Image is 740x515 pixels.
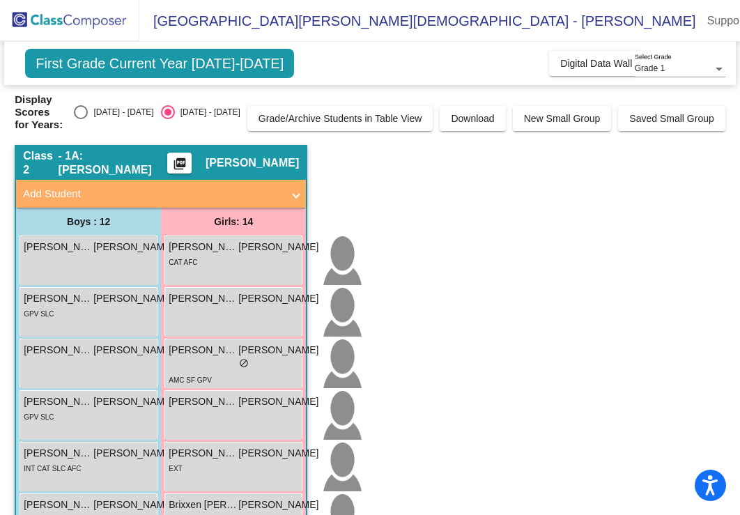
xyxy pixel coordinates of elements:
span: [PERSON_NAME] [93,498,174,512]
span: [PERSON_NAME] [93,343,174,358]
span: [PERSON_NAME] [238,394,318,409]
span: [PERSON_NAME] [238,498,318,512]
span: [PERSON_NAME] [169,240,238,254]
span: [PERSON_NAME] [238,291,318,306]
button: Digital Data Wall [549,51,643,76]
span: [PERSON_NAME] [169,394,238,409]
button: Saved Small Group [618,106,725,131]
mat-icon: picture_as_pdf [171,157,188,176]
span: INT CAT SLC AFC [24,465,81,472]
div: [DATE] - [DATE] [88,106,153,118]
span: [PERSON_NAME] [93,240,174,254]
span: [PERSON_NAME] [93,446,174,461]
span: [PERSON_NAME] [24,240,93,254]
span: [PERSON_NAME] [24,291,93,306]
button: Download [440,106,505,131]
mat-panel-title: Add Student [23,186,282,202]
button: Grade/Archive Students in Table View [247,106,433,131]
span: Download [451,113,494,124]
span: AMC SF GPV [169,376,212,384]
span: [PERSON_NAME] [24,498,93,512]
span: GPV SLC [24,413,54,421]
div: [DATE] - [DATE] [175,106,240,118]
mat-expansion-panel-header: Add Student [16,180,306,208]
mat-radio-group: Select an option [74,105,240,119]
span: CAT AFC [169,259,197,266]
span: [PERSON_NAME] [24,343,93,358]
span: [PERSON_NAME] (Crue) [PERSON_NAME] [24,446,93,461]
span: Grade 1 [635,63,665,73]
span: [PERSON_NAME] [93,394,174,409]
button: Print Students Details [167,153,192,174]
span: [PERSON_NAME] [24,394,93,409]
span: New Small Group [524,113,601,124]
span: [PERSON_NAME] [169,291,238,306]
span: [PERSON_NAME] [238,240,318,254]
button: New Small Group [513,106,612,131]
span: [GEOGRAPHIC_DATA][PERSON_NAME][DEMOGRAPHIC_DATA] - [PERSON_NAME] [139,10,696,32]
span: [PERSON_NAME] [238,446,318,461]
span: Class 2 [23,149,58,177]
span: Brixxen [PERSON_NAME] [169,498,238,512]
span: First Grade Current Year [DATE]-[DATE] [25,49,294,78]
span: [PERSON_NAME] [206,156,299,170]
span: do_not_disturb_alt [239,358,249,368]
span: GPV SLC [24,310,54,318]
span: - 1A: [PERSON_NAME] [59,149,167,177]
span: [PERSON_NAME] [169,343,238,358]
span: [PERSON_NAME] [169,446,238,461]
div: Girls: 14 [161,208,306,236]
span: Display Scores for Years: [15,93,63,131]
span: Digital Data Wall [560,58,632,69]
span: Saved Small Group [629,113,714,124]
span: Grade/Archive Students in Table View [259,113,422,124]
div: Boys : 12 [16,208,161,236]
span: [PERSON_NAME] [93,291,174,306]
span: [PERSON_NAME] [238,343,318,358]
span: EXT [169,465,182,472]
